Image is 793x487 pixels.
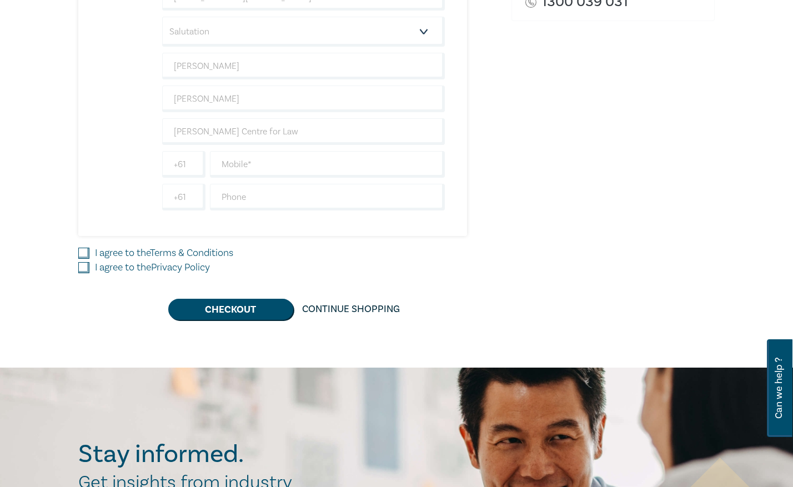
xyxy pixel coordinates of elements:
[210,151,445,178] input: Mobile*
[774,346,784,430] span: Can we help ?
[293,299,409,320] a: Continue Shopping
[168,299,293,320] button: Checkout
[151,261,210,274] a: Privacy Policy
[95,246,233,260] label: I agree to the
[162,86,445,112] input: Last Name*
[162,118,445,145] input: Company
[162,184,205,210] input: +61
[162,151,205,178] input: +61
[95,260,210,275] label: I agree to the
[162,53,445,79] input: First Name*
[78,440,340,469] h2: Stay informed.
[150,247,233,259] a: Terms & Conditions
[210,184,445,210] input: Phone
